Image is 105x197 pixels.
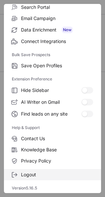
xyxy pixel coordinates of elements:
[4,2,101,13] label: Search Portal
[4,133,101,144] label: Contact Us
[4,36,101,47] label: Connect Integrations
[12,122,93,133] label: Help & Support
[21,27,93,33] span: Data Enrichment
[21,136,93,142] span: Contact Us
[12,74,93,84] label: Extension Preference
[21,111,81,117] span: Find leads on any site
[21,147,93,153] span: Knowledge Base
[4,96,101,108] label: AI Writer on Gmail
[21,63,93,69] span: Save Open Profiles
[4,108,101,120] label: Find leads on any site
[12,50,93,60] label: Bulk Save Prospects
[21,158,93,164] span: Privacy Policy
[4,60,101,71] label: Save Open Profiles
[21,38,93,44] span: Connect Integrations
[4,84,101,96] label: Hide Sidebar
[4,13,101,24] label: Email Campaign
[4,169,101,180] label: Logout
[4,24,101,36] label: Data Enrichment New
[21,99,81,105] span: AI Writer on Gmail
[4,155,101,166] label: Privacy Policy
[21,15,93,21] span: Email Campaign
[4,144,101,155] label: Knowledge Base
[21,87,81,93] span: Hide Sidebar
[4,183,101,193] div: Version 5.16.5
[62,27,73,33] span: New
[21,172,93,178] span: Logout
[21,4,93,10] span: Search Portal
